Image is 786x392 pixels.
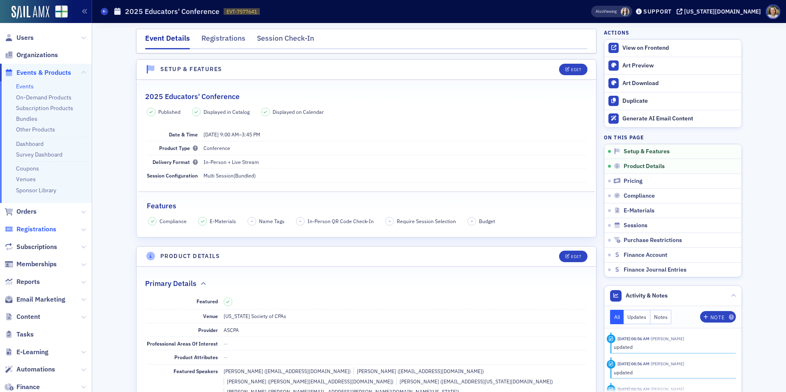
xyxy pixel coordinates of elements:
[227,8,257,15] span: EVT-7577641
[650,310,672,324] button: Notes
[153,159,198,165] span: Delivery Format
[224,340,228,347] span: —
[607,360,615,369] div: Update
[242,131,260,138] time: 3:45 PM
[147,172,198,179] span: Session Configuration
[643,8,672,15] div: Support
[203,172,233,179] span: Multi Session
[203,108,250,115] span: Displayed in Catalog
[257,33,314,48] div: Session Check-In
[5,207,37,216] a: Orders
[16,260,57,269] span: Memberships
[5,295,65,304] a: Email Marketing
[677,9,764,14] button: [US_STATE][DOMAIN_NAME]
[203,159,259,165] span: In-Person + Live Stream
[624,237,682,244] span: Purchase Restrictions
[147,201,176,211] h2: Features
[479,217,495,225] span: Budget
[621,7,629,16] span: Sarah Lowery
[145,33,190,49] div: Event Details
[16,187,56,194] a: Sponsor Library
[622,115,737,122] div: Generate AI Email Content
[16,94,72,101] a: On-Demand Products
[224,313,286,319] span: [US_STATE] Society of CPAs
[397,217,456,225] span: Require Session Selection
[16,365,55,374] span: Automations
[12,6,49,19] img: SailAMX
[624,163,665,170] span: Product Details
[624,207,654,214] span: E-Materials
[16,295,65,304] span: Email Marketing
[198,327,218,333] span: Provider
[16,33,34,42] span: Users
[571,254,581,259] div: Edit
[16,165,39,172] a: Coupons
[55,5,68,18] img: SailAMX
[5,260,57,269] a: Memberships
[224,367,351,375] div: [PERSON_NAME] ([EMAIL_ADDRESS][DOMAIN_NAME])
[624,148,670,155] span: Setup & Features
[604,134,742,141] h4: On this page
[201,33,245,48] div: Registrations
[571,67,581,72] div: Edit
[766,5,780,19] span: Profile
[617,386,650,392] time: 10/6/2025 08:56 AM
[610,310,624,324] button: All
[354,367,484,375] div: [PERSON_NAME] ([EMAIL_ADDRESS][DOMAIN_NAME])
[16,51,58,60] span: Organizations
[16,126,55,133] a: Other Products
[614,343,730,350] div: updated
[624,178,643,185] span: Pricing
[604,92,742,110] button: Duplicate
[604,39,742,57] a: View on Frontend
[16,115,37,122] a: Bundles
[145,91,240,102] h2: 2025 Educators' Conference
[684,8,761,15] div: [US_STATE][DOMAIN_NAME]
[622,44,737,52] div: View on Frontend
[559,64,587,75] button: Edit
[596,9,617,14] span: Viewing
[16,68,71,77] span: Events & Products
[49,5,68,19] a: View Homepage
[650,361,684,367] span: Sarah Lowery
[559,251,587,262] button: Edit
[203,313,218,319] span: Venue
[5,242,57,251] a: Subscriptions
[607,334,615,343] div: Update
[160,65,222,74] h4: Setup & Features
[16,312,40,321] span: Content
[596,9,603,14] div: Also
[5,68,71,77] a: Events & Products
[203,131,260,138] span: –
[169,131,198,138] span: Date & Time
[159,145,198,151] span: Product Type
[388,218,391,224] span: –
[614,369,730,376] div: updated
[203,131,219,138] span: [DATE]
[617,336,650,341] time: 10/6/2025 08:56 AM
[16,277,40,286] span: Reports
[210,217,236,225] span: E-Materials
[158,108,180,115] span: Published
[604,110,742,127] button: Generate AI Email Content
[16,104,73,112] a: Subscription Products
[710,315,724,320] div: Note
[5,330,34,339] a: Tasks
[5,365,55,374] a: Automations
[16,225,56,234] span: Registrations
[5,277,40,286] a: Reports
[299,218,302,224] span: –
[259,217,284,225] span: Name Tags
[203,145,230,151] span: Conference
[224,327,239,333] span: ASCPA
[5,225,56,234] a: Registrations
[307,217,374,225] span: In-Person QR Code Check-In
[273,108,324,115] span: Displayed on Calendar
[604,57,742,74] a: Art Preview
[622,97,737,105] div: Duplicate
[622,62,737,69] div: Art Preview
[624,222,647,229] span: Sessions
[160,217,187,225] span: Compliance
[173,368,218,374] span: Featured Speakers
